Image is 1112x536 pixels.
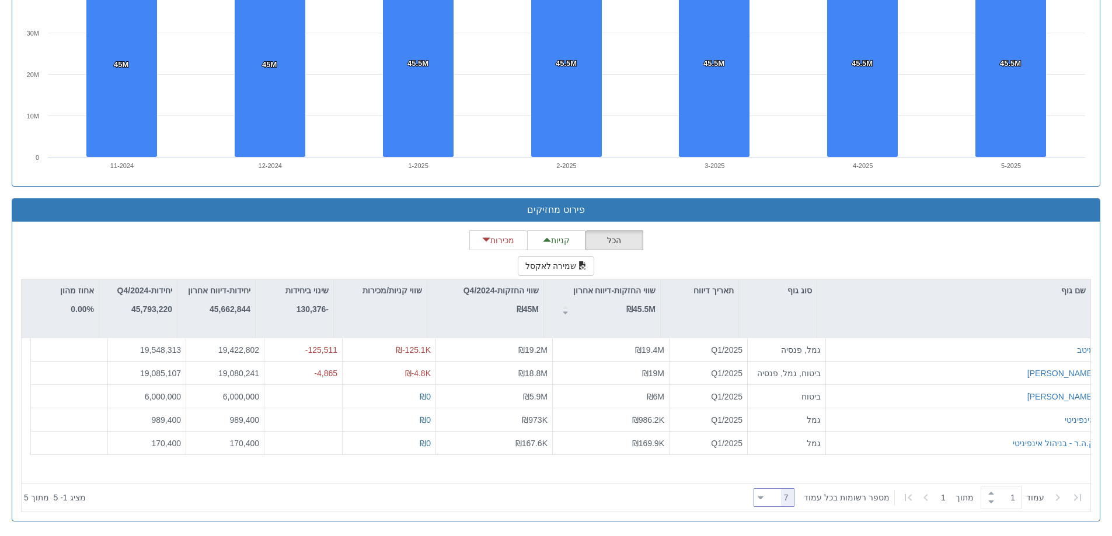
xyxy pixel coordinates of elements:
div: Q1/2025 [674,344,743,356]
strong: 45,793,220 [131,304,172,314]
div: 19,085,107 [113,367,181,379]
span: ₪19.2M [518,345,548,355]
button: ק.ה.ר - בניהול אינפיניטי [1013,437,1094,449]
span: ₪18.8M [518,368,548,377]
span: ₪-4.8K [405,368,431,377]
text: 12-2024 [259,162,282,169]
text: 5-2025 [1001,162,1021,169]
span: ₪169.9K [632,438,664,447]
text: 10M [27,113,39,120]
p: יחידות-דיווח אחרון [188,284,250,297]
text: 0 [36,154,39,161]
button: מכירות [469,230,528,250]
div: 19,080,241 [191,367,259,379]
div: ביטוח [752,390,821,402]
div: Q1/2025 [674,437,743,449]
div: Q1/2025 [674,390,743,402]
div: Q1/2025 [674,414,743,425]
div: 6,000,000 [191,390,259,402]
button: שמירה לאקסל [518,256,595,276]
div: 170,400 [113,437,181,449]
div: גמל [752,414,821,425]
div: שווי קניות/מכירות [334,279,427,302]
text: 3-2025 [705,162,724,169]
span: ₪0 [420,415,431,424]
tspan: 45M [262,60,277,69]
button: [PERSON_NAME] [1027,367,1094,379]
div: Q1/2025 [674,367,743,379]
strong: ₪45M [517,304,539,314]
button: הכל [585,230,643,250]
text: 4-2025 [853,162,873,169]
div: 170,400 [191,437,259,449]
text: 30M [27,30,39,37]
div: תאריך דיווח [661,279,738,302]
button: אינפיניטי [1065,414,1094,425]
div: -4,865 [269,367,337,379]
span: ₪0 [420,391,431,401]
div: ‏מציג 1 - 5 ‏ מתוך 5 [24,485,86,510]
span: ₪19.4M [635,345,664,355]
div: שם גוף [817,279,1090,302]
div: -125,511 [269,344,337,356]
div: 989,400 [113,414,181,425]
strong: 0.00% [71,304,94,314]
button: קניות [527,230,585,250]
div: סוג גוף [739,279,817,302]
p: יחידות-Q4/2024 [117,284,172,297]
span: ₪19M [642,368,664,377]
tspan: 45.5M [556,59,577,68]
span: ₪-125.1K [396,345,431,355]
span: ₪5.9M [523,391,548,401]
div: 19,548,313 [113,344,181,356]
button: מיטב [1077,344,1094,356]
div: גמל, פנסיה [752,344,821,356]
div: 6,000,000 [113,390,181,402]
span: ₪973K [522,415,548,424]
tspan: 45.5M [852,59,873,68]
tspan: 45M [114,60,128,69]
span: ‏עמוד [1026,492,1044,503]
p: שינוי ביחידות [285,284,329,297]
div: ‏ מתוך [749,485,1088,510]
text: 11-2024 [110,162,134,169]
h3: פירוט מחזיקים [21,205,1091,215]
tspan: 45.5M [1000,59,1021,68]
text: 1-2025 [409,162,428,169]
span: ₪986.2K [632,415,664,424]
p: שווי החזקות-Q4/2024 [463,284,539,297]
span: ₪0 [420,438,431,447]
text: 20M [27,71,39,78]
text: 2-2025 [556,162,576,169]
button: [PERSON_NAME] [1027,390,1094,402]
span: ₪167.6K [515,438,548,447]
div: גמל [752,437,821,449]
p: אחוז מהון [60,284,94,297]
p: שווי החזקות-דיווח אחרון [573,284,656,297]
span: ₪6M [647,391,664,401]
div: 19,422,802 [191,344,259,356]
span: ‏מספר רשומות בכל עמוד [804,492,890,503]
strong: 45,662,844 [210,304,250,314]
tspan: 45.5M [407,59,428,68]
tspan: 45.5M [703,59,724,68]
strong: ₪45.5M [626,304,656,314]
div: ביטוח, גמל, פנסיה [752,367,821,379]
strong: -130,376 [297,304,329,314]
div: 989,400 [191,414,259,425]
span: 1 [941,492,956,503]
